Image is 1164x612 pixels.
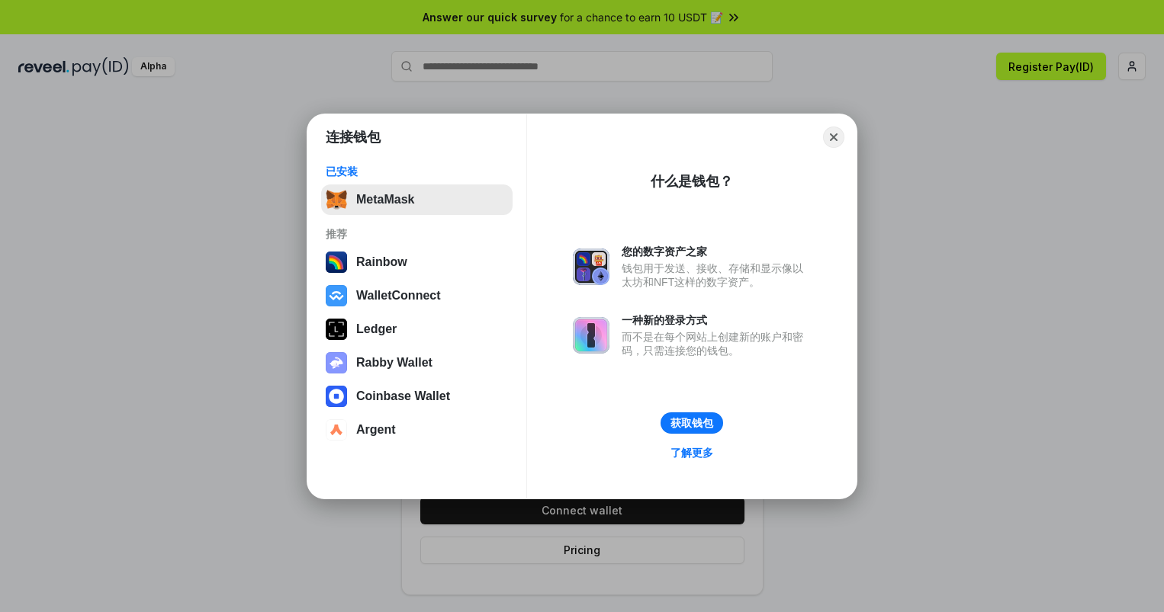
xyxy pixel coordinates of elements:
img: svg+xml,%3Csvg%20width%3D%22120%22%20height%3D%22120%22%20viewBox%3D%220%200%20120%20120%22%20fil... [326,252,347,273]
button: Rabby Wallet [321,348,513,378]
div: MetaMask [356,193,414,207]
div: 而不是在每个网站上创建新的账户和密码，只需连接您的钱包。 [622,330,811,357]
div: Argent [356,423,396,437]
div: Coinbase Wallet [356,389,450,403]
div: 钱包用于发送、接收、存储和显示像以太坊和NFT这样的数字资产。 [622,261,811,289]
div: 已安装 [326,165,508,178]
button: Close [823,127,844,148]
div: 了解更多 [670,446,713,460]
img: svg+xml,%3Csvg%20xmlns%3D%22http%3A%2F%2Fwww.w3.org%2F2000%2Fsvg%22%20fill%3D%22none%22%20viewBox... [573,248,609,285]
button: Coinbase Wallet [321,381,513,412]
img: svg+xml,%3Csvg%20fill%3D%22none%22%20height%3D%2233%22%20viewBox%3D%220%200%2035%2033%22%20width%... [326,189,347,210]
img: svg+xml,%3Csvg%20xmlns%3D%22http%3A%2F%2Fwww.w3.org%2F2000%2Fsvg%22%20fill%3D%22none%22%20viewBox... [326,352,347,373]
img: svg+xml,%3Csvg%20xmlns%3D%22http%3A%2F%2Fwww.w3.org%2F2000%2Fsvg%22%20width%3D%2228%22%20height%3... [326,319,347,340]
button: Ledger [321,314,513,344]
div: 推荐 [326,227,508,241]
div: Rainbow [356,255,407,269]
button: WalletConnect [321,280,513,311]
h1: 连接钱包 [326,128,381,146]
button: Argent [321,415,513,445]
div: 您的数字资产之家 [622,245,811,258]
button: Rainbow [321,247,513,277]
div: 什么是钱包？ [651,172,733,191]
img: svg+xml,%3Csvg%20width%3D%2228%22%20height%3D%2228%22%20viewBox%3D%220%200%2028%2028%22%20fill%3D... [326,285,347,306]
button: 获取钱包 [661,412,723,434]
div: WalletConnect [356,289,441,303]
button: MetaMask [321,184,513,215]
img: svg+xml,%3Csvg%20width%3D%2228%22%20height%3D%2228%22%20viewBox%3D%220%200%2028%2028%22%20fill%3D... [326,386,347,407]
img: svg+xml,%3Csvg%20xmlns%3D%22http%3A%2F%2Fwww.w3.org%2F2000%2Fsvg%22%20fill%3D%22none%22%20viewBox... [573,317,609,354]
div: 一种新的登录方式 [622,313,811,327]
div: 获取钱包 [670,416,713,430]
img: svg+xml,%3Csvg%20width%3D%2228%22%20height%3D%2228%22%20viewBox%3D%220%200%2028%2028%22%20fill%3D... [326,419,347,441]
div: Rabby Wallet [356,356,432,370]
div: Ledger [356,322,397,336]
a: 了解更多 [661,443,722,463]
